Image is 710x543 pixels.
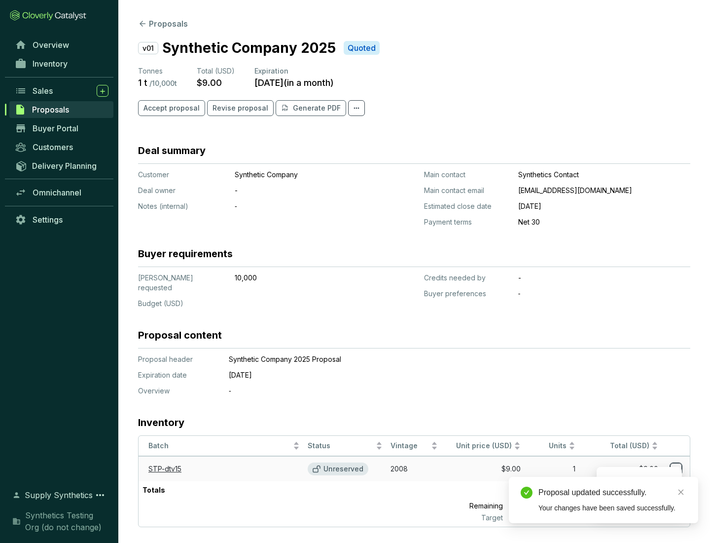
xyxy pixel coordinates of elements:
p: Main contact [424,170,510,180]
span: check-circle [521,487,532,499]
a: Overview [10,37,113,53]
a: Proposals [9,101,113,118]
p: Reserve credits [618,476,672,486]
span: Supply Synthetics [25,489,93,501]
span: Synthetics Testing Org (do not change) [25,509,108,533]
a: Close [675,487,686,498]
p: Synthetic Company 2025 Proposal [229,354,643,364]
div: Proposal updated successfully. [538,487,686,499]
a: Inventory [10,55,113,72]
span: Overview [33,40,69,50]
p: - [518,273,690,283]
span: Customers [33,142,73,152]
p: Remaining [426,499,507,513]
h3: Inventory [138,416,184,429]
p: Payment terms [424,217,510,227]
span: Revise proposal [213,103,268,113]
a: Settings [10,211,113,228]
p: [DATE] [518,201,690,211]
a: Delivery Planning [10,157,113,174]
p: Main contact email [424,186,510,195]
td: $9.00 [442,456,525,481]
p: Proposal header [138,354,217,364]
p: Quoted [348,43,376,53]
p: Synthetic Company [235,170,368,180]
p: ‐ [235,201,368,211]
p: Expiration [254,66,334,76]
h3: Proposal content [138,328,222,342]
a: Customers [10,139,113,155]
p: Target [426,513,507,523]
td: 2008 [387,456,442,481]
p: Customer [138,170,227,180]
td: 1 [525,456,580,481]
button: Proposals [138,18,188,30]
p: Synthetic Company 2025 [162,38,336,58]
span: Proposals [32,105,69,115]
span: Budget (USD) [138,299,183,308]
button: Generate PDF [276,100,346,116]
p: v01 [138,42,158,54]
span: Total (USD) [197,67,235,75]
h3: Deal summary [138,144,206,157]
span: Omnichannel [33,188,81,197]
button: Accept proposal [138,100,205,116]
p: 10,000 [235,273,368,283]
p: ‐ [518,289,690,299]
span: Accept proposal [143,103,200,113]
span: Settings [33,215,63,225]
a: Sales [10,82,113,99]
a: STP-dtv15 [148,465,181,473]
div: Your changes have been saved successfully. [538,503,686,513]
span: Units [529,441,567,451]
td: $9.00 [579,456,662,481]
p: 1 t [138,77,147,88]
p: Synthetics Contact [518,170,690,180]
p: [PERSON_NAME] requested [138,273,227,293]
a: Buyer Portal [10,120,113,137]
p: [EMAIL_ADDRESS][DOMAIN_NAME] [518,186,690,195]
p: - [235,186,368,195]
p: 1 t [506,481,579,499]
p: Generate PDF [293,103,341,113]
span: Unit price (USD) [456,441,512,450]
p: Buyer preferences [424,289,510,299]
p: 9,999 t [507,499,579,513]
p: [DATE] ( in a month ) [254,77,334,88]
span: close [677,489,684,496]
h3: Buyer requirements [138,247,233,261]
th: Units [525,436,580,456]
button: Revise proposal [207,100,274,116]
p: Estimated close date [424,201,510,211]
p: Deal owner [138,186,227,195]
span: Sales [33,86,53,96]
a: Omnichannel [10,184,113,201]
p: / 10,000 t [149,79,177,88]
span: Status [308,441,374,451]
p: Expiration date [138,370,217,380]
p: Net 30 [518,217,690,227]
th: Status [304,436,387,456]
p: Notes (internal) [138,201,227,211]
p: [DATE] [229,370,643,380]
p: 10,000 t [507,513,579,523]
p: Tonnes [138,66,177,76]
span: Buyer Portal [33,123,78,133]
th: Vintage [387,436,442,456]
p: ‐ [229,386,643,396]
span: Inventory [33,59,68,69]
th: Batch [139,436,304,456]
span: Vintage [390,441,429,451]
p: Overview [138,386,217,396]
p: Unreserved [323,465,363,473]
span: Total (USD) [610,441,649,450]
span: Batch [148,441,291,451]
span: Delivery Planning [32,161,97,171]
p: Totals [139,481,169,499]
p: Credits needed by [424,273,510,283]
p: $9.00 [197,77,222,88]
